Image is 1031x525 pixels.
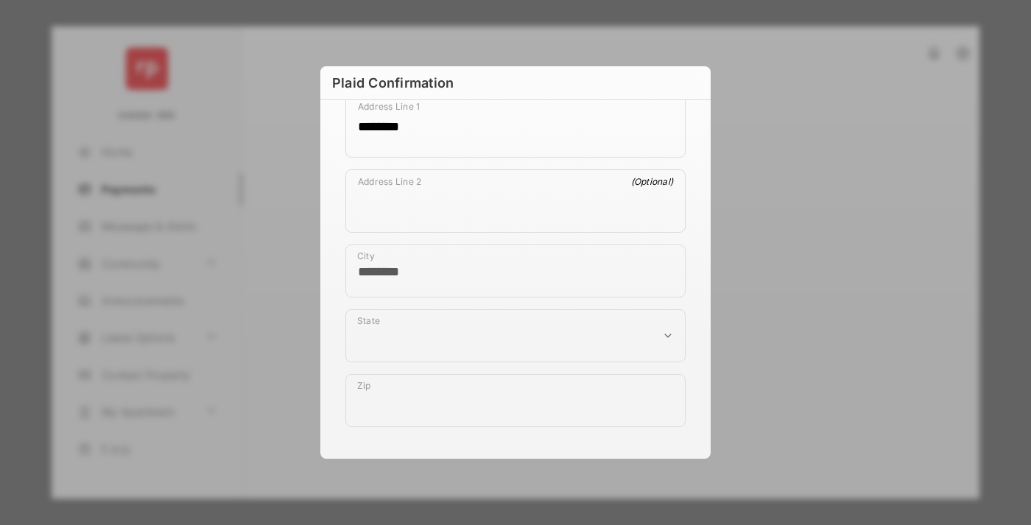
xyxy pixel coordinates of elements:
[345,374,686,427] div: payment_method_screening[postal_addresses][postalCode]
[345,244,686,297] div: payment_method_screening[postal_addresses][locality]
[345,309,686,362] div: payment_method_screening[postal_addresses][administrativeArea]
[345,94,686,158] div: payment_method_screening[postal_addresses][addressLine1]
[345,169,686,233] div: payment_method_screening[postal_addresses][addressLine2]
[320,66,711,100] h2: Plaid Confirmation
